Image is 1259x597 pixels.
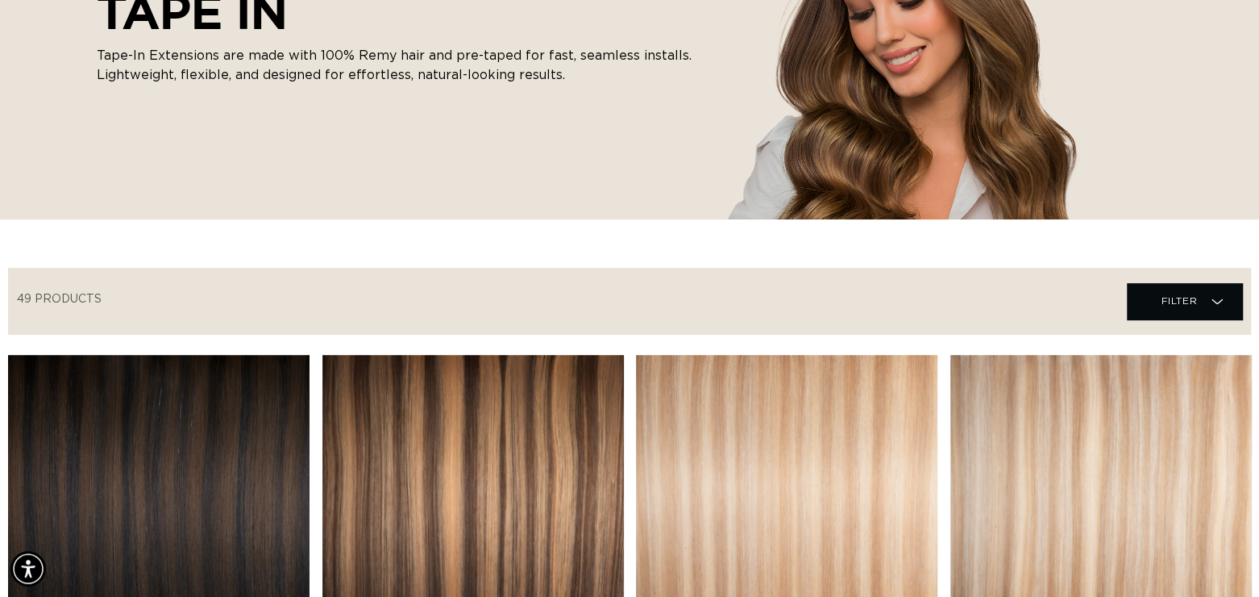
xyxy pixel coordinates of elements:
span: 49 products [17,294,102,305]
div: Accessibility Menu [10,551,46,587]
p: Tape-In Extensions are made with 100% Remy hair and pre-taped for fast, seamless installs. Lightw... [97,46,709,85]
summary: Filter [1127,283,1242,319]
span: Filter [1161,286,1197,316]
